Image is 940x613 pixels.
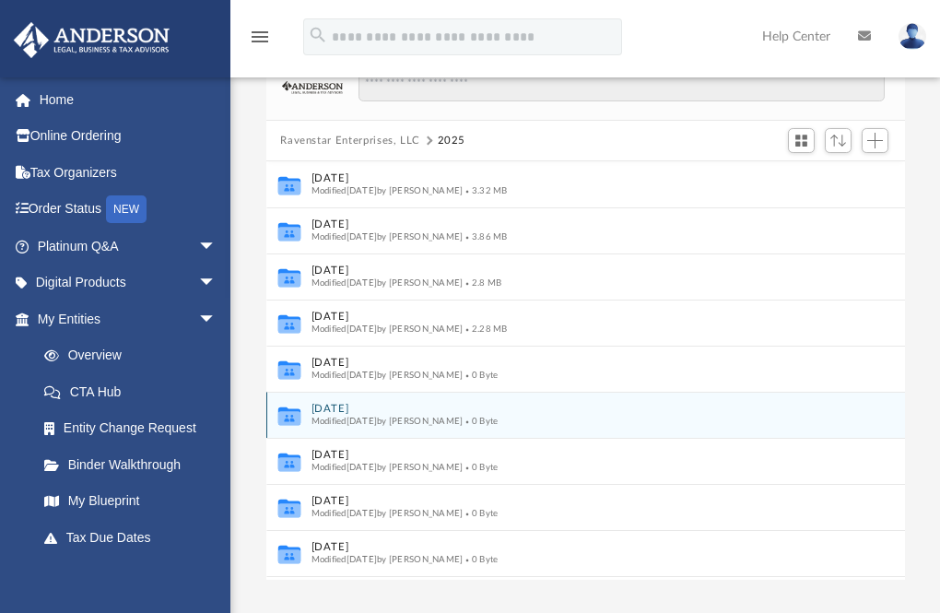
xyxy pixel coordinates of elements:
[311,496,821,508] button: [DATE]
[308,25,328,45] i: search
[463,371,498,380] span: 0 Byte
[311,463,463,472] span: Modified [DATE] by [PERSON_NAME]
[311,417,463,426] span: Modified [DATE] by [PERSON_NAME]
[463,186,507,195] span: 3.32 MB
[13,81,244,118] a: Home
[463,509,498,518] span: 0 Byte
[198,228,235,265] span: arrow_drop_down
[311,173,821,185] button: [DATE]
[311,312,821,324] button: [DATE]
[198,301,235,338] span: arrow_drop_down
[26,519,244,556] a: Tax Due Dates
[463,417,498,426] span: 0 Byte
[26,373,244,410] a: CTA Hub
[825,128,852,153] button: Sort
[26,446,244,483] a: Binder Walkthrough
[438,133,466,149] button: 2025
[463,463,498,472] span: 0 Byte
[13,118,244,155] a: Online Ordering
[13,228,244,265] a: Platinum Q&Aarrow_drop_down
[198,265,235,302] span: arrow_drop_down
[311,555,463,564] span: Modified [DATE] by [PERSON_NAME]
[249,26,271,48] i: menu
[311,232,463,242] span: Modified [DATE] by [PERSON_NAME]
[358,66,885,101] input: Search files and folders
[463,278,501,288] span: 2.8 MB
[311,278,463,288] span: Modified [DATE] by [PERSON_NAME]
[26,410,244,447] a: Entity Change Request
[311,186,463,195] span: Modified [DATE] by [PERSON_NAME]
[8,22,175,58] img: Anderson Advisors Platinum Portal
[311,219,821,231] button: [DATE]
[266,161,905,581] div: grid
[26,483,235,520] a: My Blueprint
[13,154,244,191] a: Tax Organizers
[106,195,147,223] div: NEW
[13,191,244,229] a: Order StatusNEW
[311,265,821,277] button: [DATE]
[13,301,244,337] a: My Entitiesarrow_drop_down
[463,324,507,334] span: 2.28 MB
[311,358,821,370] button: [DATE]
[249,35,271,48] a: menu
[862,128,889,154] button: Add
[788,128,816,154] button: Switch to Grid View
[311,404,821,416] button: [DATE]
[311,509,463,518] span: Modified [DATE] by [PERSON_NAME]
[311,371,463,380] span: Modified [DATE] by [PERSON_NAME]
[311,450,821,462] button: [DATE]
[26,337,244,374] a: Overview
[463,555,498,564] span: 0 Byte
[280,133,420,149] button: Ravenstar Enterprises, LLC
[311,542,821,554] button: [DATE]
[13,265,244,301] a: Digital Productsarrow_drop_down
[899,23,926,50] img: User Pic
[311,324,463,334] span: Modified [DATE] by [PERSON_NAME]
[463,232,507,242] span: 3.86 MB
